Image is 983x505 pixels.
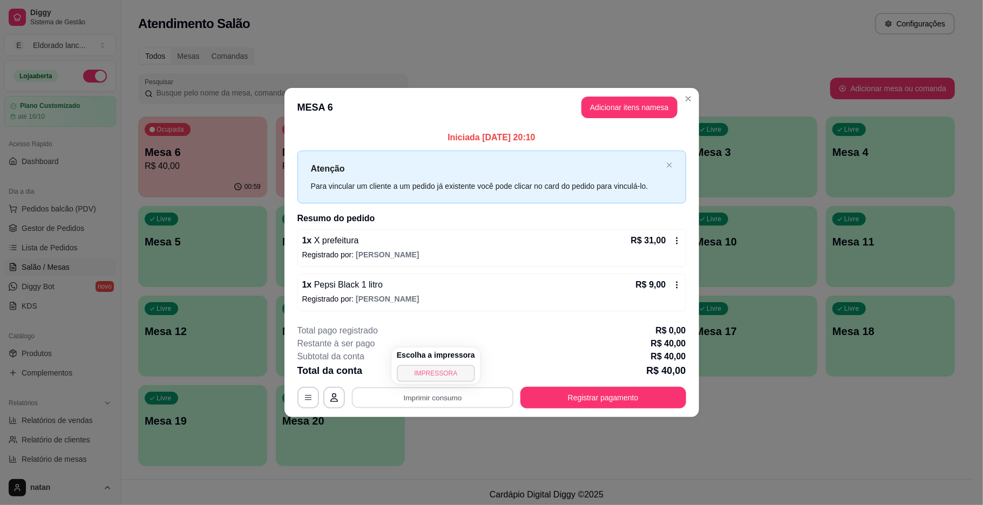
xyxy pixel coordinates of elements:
div: Para vincular um cliente a um pedido já existente você pode clicar no card do pedido para vinculá... [311,180,662,192]
button: Registrar pagamento [520,387,686,408]
p: R$ 40,00 [651,337,686,350]
p: 1 x [302,278,383,291]
p: Total pago registrado [297,324,378,337]
button: Imprimir consumo [351,387,513,408]
span: [PERSON_NAME] [356,250,419,259]
p: Registrado por: [302,294,681,304]
p: 1 x [302,234,359,247]
button: Close [680,90,697,107]
p: Total da conta [297,363,363,378]
button: IMPRESSORA [397,365,475,382]
button: Adicionar itens namesa [581,97,677,118]
button: close [666,162,673,169]
p: R$ 31,00 [631,234,666,247]
p: R$ 40,00 [646,363,686,378]
h2: Resumo do pedido [297,212,686,225]
span: X prefeitura [311,236,358,245]
p: Registrado por: [302,249,681,260]
p: R$ 0,00 [655,324,686,337]
h4: Escolha a impressora [397,350,475,360]
p: Iniciada [DATE] 20:10 [297,131,686,144]
span: close [666,162,673,168]
p: Restante à ser pago [297,337,375,350]
span: Pepsi Black 1 litro [311,280,383,289]
p: R$ 9,00 [635,278,666,291]
p: Subtotal da conta [297,350,365,363]
header: MESA 6 [284,88,699,127]
p: Atenção [311,162,662,175]
span: [PERSON_NAME] [356,295,419,303]
p: R$ 40,00 [651,350,686,363]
